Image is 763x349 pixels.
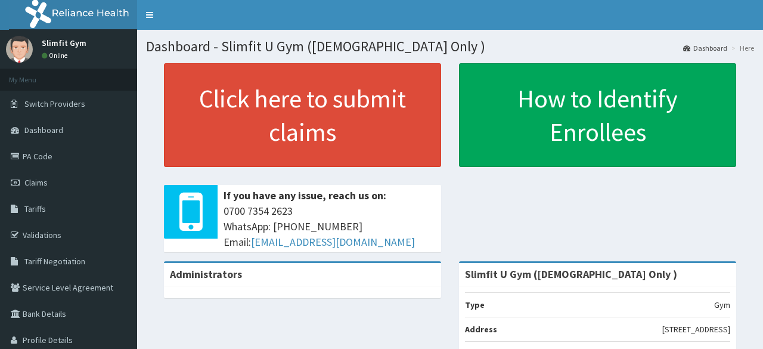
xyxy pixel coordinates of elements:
a: How to Identify Enrollees [459,63,736,167]
a: [EMAIL_ADDRESS][DOMAIN_NAME] [251,235,415,249]
a: Online [42,51,70,60]
b: If you have any issue, reach us on: [224,189,386,202]
p: Slimfit Gym [42,39,86,47]
b: Administrators [170,267,242,281]
p: [STREET_ADDRESS] [662,323,730,335]
h1: Dashboard - Slimfit U Gym ([DEMOGRAPHIC_DATA] Only ) [146,39,754,54]
a: Click here to submit claims [164,63,441,167]
b: Address [465,324,497,335]
span: Claims [24,177,48,188]
span: Dashboard [24,125,63,135]
span: Tariffs [24,203,46,214]
a: Dashboard [683,43,727,53]
span: Switch Providers [24,98,85,109]
li: Here [728,43,754,53]
b: Type [465,299,485,310]
span: Tariff Negotiation [24,256,85,267]
p: Gym [714,299,730,311]
span: 0700 7354 2623 WhatsApp: [PHONE_NUMBER] Email: [224,203,435,249]
strong: Slimfit U Gym ([DEMOGRAPHIC_DATA] Only ) [465,267,677,281]
img: User Image [6,36,33,63]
